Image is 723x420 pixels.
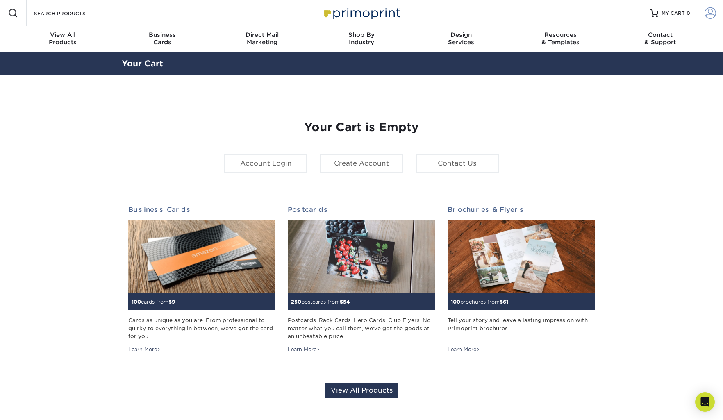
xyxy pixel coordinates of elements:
span: 9 [172,299,175,305]
a: BusinessCards [113,26,212,52]
a: View AllProducts [13,26,113,52]
span: 100 [132,299,141,305]
span: Design [411,31,511,39]
div: Products [13,31,113,46]
span: Resources [511,31,610,39]
span: $ [500,299,503,305]
a: Postcards 250postcards from$54 Postcards. Rack Cards. Hero Cards. Club Flyers. No matter what you... [288,206,435,353]
small: cards from [132,299,175,305]
a: Resources& Templates [511,26,610,52]
h2: Brochures & Flyers [448,206,595,213]
div: Learn More [128,346,161,353]
span: 100 [451,299,460,305]
a: Contact& Support [610,26,710,52]
span: Contact [610,31,710,39]
div: Learn More [448,346,480,353]
div: Cards as unique as you are. From professional to quirky to everything in between, we've got the c... [128,316,275,340]
span: Business [113,31,212,39]
a: Shop ByIndustry [312,26,412,52]
input: SEARCH PRODUCTS..... [33,8,113,18]
h1: Your Cart is Empty [128,120,595,134]
div: Industry [312,31,412,46]
span: Shop By [312,31,412,39]
span: View All [13,31,113,39]
div: & Templates [511,31,610,46]
a: Direct MailMarketing [212,26,312,52]
div: Tell your story and leave a lasting impression with Primoprint brochures. [448,316,595,340]
div: Open Intercom Messenger [695,392,715,412]
div: & Support [610,31,710,46]
small: brochures from [451,299,508,305]
span: 250 [291,299,301,305]
span: 61 [503,299,508,305]
div: Cards [113,31,212,46]
img: Postcards [288,220,435,294]
a: View All Products [325,383,398,398]
div: Postcards. Rack Cards. Hero Cards. Club Flyers. No matter what you call them, we've got the goods... [288,316,435,340]
img: Business Cards [128,220,275,294]
img: Primoprint [321,4,402,22]
a: Create Account [320,154,403,173]
a: Business Cards 100cards from$9 Cards as unique as you are. From professional to quirky to everyth... [128,206,275,353]
a: Your Cart [122,59,163,68]
span: Direct Mail [212,31,312,39]
h2: Business Cards [128,206,275,213]
a: Contact Us [416,154,499,173]
a: Brochures & Flyers 100brochures from$61 Tell your story and leave a lasting impression with Primo... [448,206,595,353]
a: DesignServices [411,26,511,52]
h2: Postcards [288,206,435,213]
div: Learn More [288,346,320,353]
span: 0 [687,10,690,16]
span: 54 [343,299,350,305]
div: Marketing [212,31,312,46]
small: postcards from [291,299,350,305]
span: $ [168,299,172,305]
span: $ [340,299,343,305]
span: MY CART [662,10,685,17]
img: Brochures & Flyers [448,220,595,294]
div: Services [411,31,511,46]
a: Account Login [224,154,307,173]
